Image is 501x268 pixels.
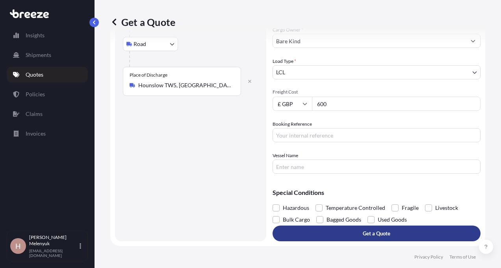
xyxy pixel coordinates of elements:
p: Policies [26,90,45,98]
p: Insights [26,31,45,39]
input: Enter amount [312,97,481,111]
button: Select transport [123,37,178,51]
span: Freight Cost [273,89,481,95]
p: Special Conditions [273,189,481,196]
span: Road [134,40,146,48]
a: Terms of Use [449,254,476,260]
label: Booking Reference [273,120,312,128]
span: Bagged Goods [327,214,361,226]
p: Invoices [26,130,46,138]
p: [EMAIL_ADDRESS][DOMAIN_NAME] [29,248,78,258]
span: Fragile [402,202,419,214]
a: Quotes [7,67,88,83]
a: Privacy Policy [414,254,443,260]
a: Insights [7,28,88,43]
p: [PERSON_NAME] Melenyuk [29,234,78,247]
label: Vessel Name [273,152,298,160]
input: Place of Discharge [138,81,231,89]
input: Your internal reference [273,128,481,142]
input: Enter name [273,160,481,174]
span: Used Goods [378,214,407,226]
p: Claims [26,110,43,118]
span: Load Type [273,57,296,65]
span: Hazardous [283,202,309,214]
a: Shipments [7,47,88,63]
span: Livestock [435,202,458,214]
a: Claims [7,106,88,122]
a: Invoices [7,126,88,141]
p: Quotes [26,71,43,79]
p: Shipments [26,51,51,59]
p: Get a Quote [363,229,390,237]
p: Get a Quote [110,16,175,28]
button: Get a Quote [273,226,481,241]
div: Place of Discharge [130,72,167,78]
a: Policies [7,86,88,102]
button: LCL [273,65,481,79]
span: Temperature Controlled [326,202,385,214]
span: Bulk Cargo [283,214,310,226]
span: LCL [276,68,285,76]
span: H [15,242,21,250]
